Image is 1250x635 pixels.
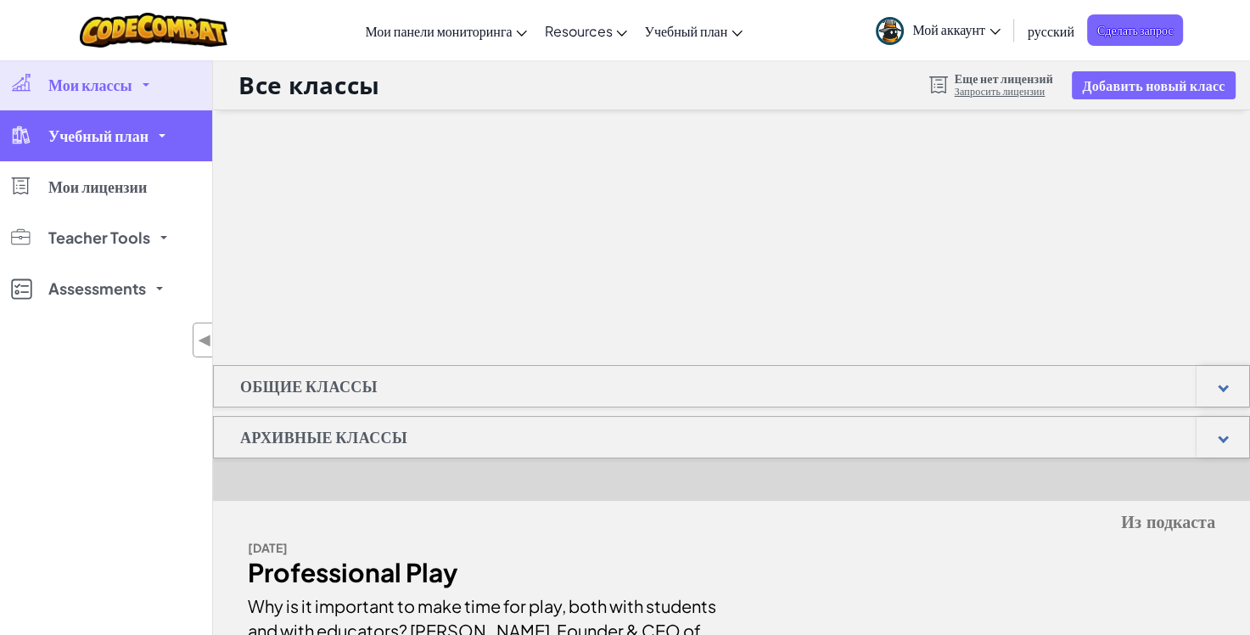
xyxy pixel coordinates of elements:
[636,8,751,53] a: Учебный план
[365,22,512,40] span: Мои панели мониторинга
[48,77,132,93] span: Мои классы
[198,328,212,352] span: ◀
[1019,8,1083,53] a: русский
[48,179,147,194] span: Мои лицензии
[912,20,1001,38] span: Мой аккаунт
[1028,22,1074,40] span: русский
[214,365,404,407] h1: Общие классы
[955,85,1053,98] a: Запросить лицензии
[48,128,149,143] span: Учебный план
[955,71,1053,85] span: Еще нет лицензий
[535,8,636,53] a: Resources
[238,69,380,101] h1: Все классы
[248,536,719,560] div: [DATE]
[248,509,1215,536] h5: Из подкаста
[1087,14,1184,46] a: Сделать запрос
[48,281,146,296] span: Assessments
[80,13,228,48] img: CodeCombat logo
[48,230,150,245] span: Teacher Tools
[1072,71,1235,99] button: Добавить новый класс
[356,8,535,53] a: Мои панели мониторинга
[644,22,727,40] span: Учебный план
[876,17,904,45] img: avatar
[544,22,612,40] span: Resources
[214,416,434,458] h1: Архивные классы
[867,3,1009,57] a: Мой аккаунт
[248,560,719,585] div: Professional Play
